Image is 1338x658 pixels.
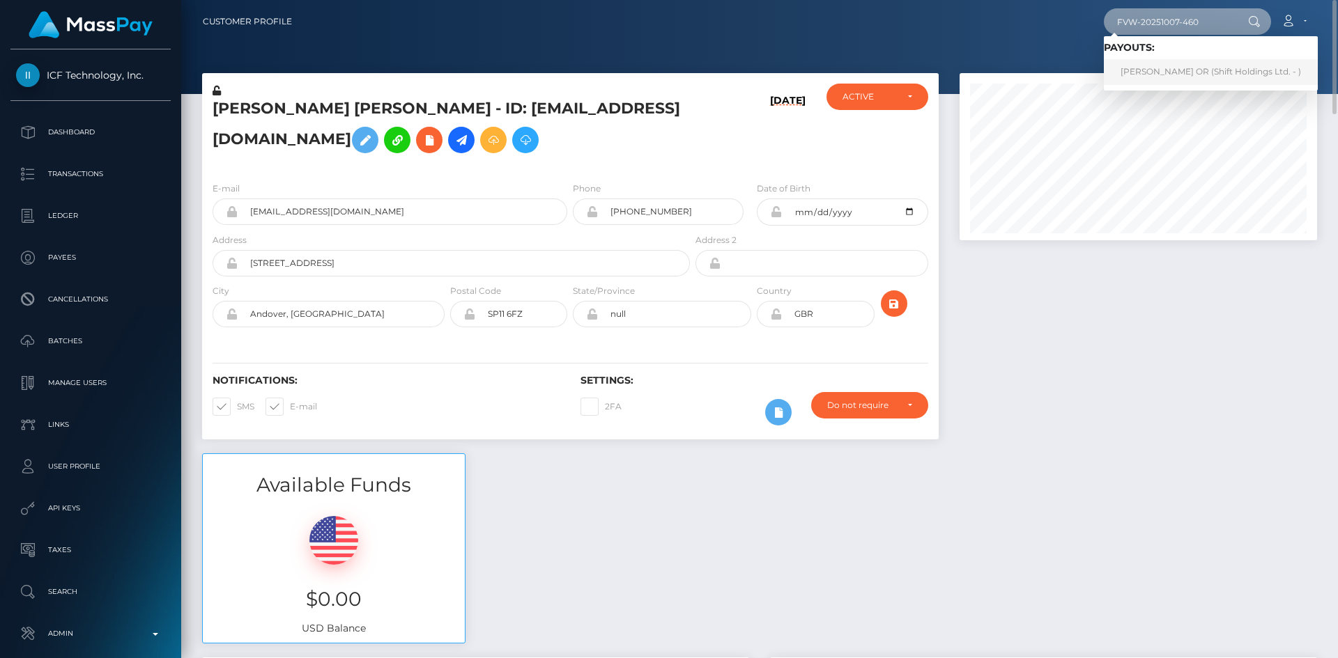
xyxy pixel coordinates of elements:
p: Transactions [16,164,165,185]
p: Taxes [16,540,165,561]
label: State/Province [573,285,635,297]
a: API Keys [10,491,171,526]
label: 2FA [580,398,622,416]
h6: Notifications: [213,375,560,386]
button: Do not require [811,392,928,418]
p: User Profile [16,456,165,477]
h6: Settings: [580,375,928,386]
a: Transactions [10,157,171,191]
label: Date of Birth [757,182,810,195]
h6: Payouts: [1104,42,1318,54]
div: USD Balance [203,499,465,643]
a: Initiate Payout [448,127,475,153]
label: E-mail [213,182,240,195]
a: Search [10,574,171,609]
p: Search [16,581,165,602]
img: MassPay Logo [29,11,153,38]
p: API Keys [16,498,165,519]
span: ICF Technology, Inc. [10,69,171,81]
label: Postal Code [450,285,501,297]
label: SMS [213,398,254,416]
label: Address 2 [695,234,737,246]
label: Phone [573,182,601,195]
p: Payees [16,247,165,268]
a: Payees [10,240,171,275]
label: Country [757,285,792,297]
p: Admin [16,623,165,644]
h5: [PERSON_NAME] [PERSON_NAME] - ID: [EMAIL_ADDRESS][DOMAIN_NAME] [213,98,682,160]
h3: $0.00 [213,586,454,613]
a: Admin [10,616,171,651]
a: Ledger [10,198,171,233]
p: Manage Users [16,373,165,393]
a: User Profile [10,449,171,484]
img: USD.png [309,516,358,565]
div: ACTIVE [843,91,896,102]
a: Batches [10,324,171,359]
input: Search... [1104,8,1235,35]
img: ICF Technology, Inc. [16,63,40,87]
h6: [DATE] [770,95,806,165]
p: Ledger [16,205,165,226]
h3: Available Funds [203,471,465,499]
a: [PERSON_NAME] OR (Shift Holdings Ltd. - ) [1104,59,1318,85]
label: City [213,285,229,297]
a: Taxes [10,533,171,567]
a: Customer Profile [203,7,292,36]
div: Do not require [827,400,896,411]
p: Dashboard [16,122,165,143]
p: Batches [16,331,165,352]
p: Cancellations [16,289,165,310]
a: Cancellations [10,282,171,317]
a: Links [10,407,171,442]
a: Dashboard [10,115,171,150]
a: Manage Users [10,366,171,400]
label: E-mail [266,398,317,416]
button: ACTIVE [826,84,928,110]
p: Links [16,414,165,435]
label: Address [213,234,247,246]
